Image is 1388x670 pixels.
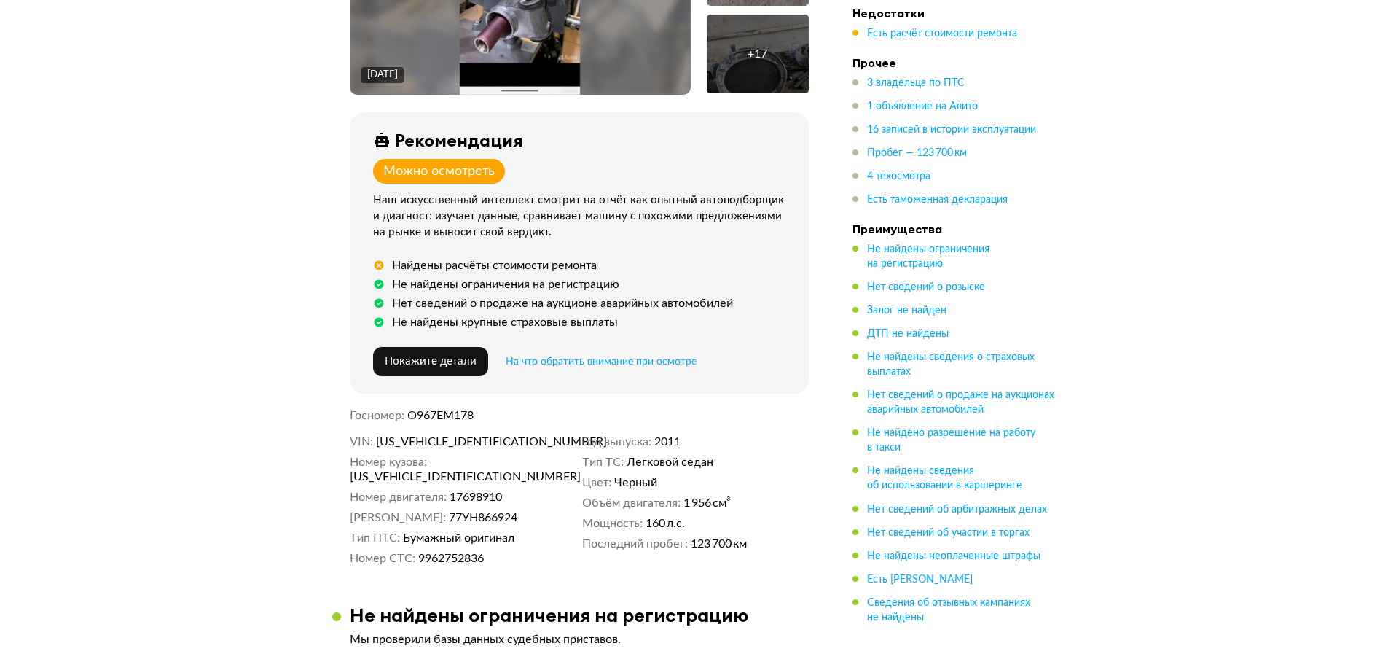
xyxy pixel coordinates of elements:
[867,148,967,158] span: Пробег — 123 700 км
[867,282,985,292] span: Нет сведений о розыске
[350,408,404,423] dt: Госномер
[392,315,618,330] div: Не найдены крупные страховые выплаты
[367,69,398,82] div: [DATE]
[867,597,1030,622] span: Сведения об отзывных кампаниях не найдены
[867,466,1022,491] span: Не найдены сведения об использовании в каршеринге
[852,55,1056,70] h4: Прочее
[350,604,749,626] h3: Не найдены ограничения на регистрацию
[392,277,619,292] div: Не найдены ограничения на регистрацию
[867,574,973,584] span: Есть [PERSON_NAME]
[403,531,514,545] span: Бумажный оригинал
[506,357,697,367] span: На что обратить внимание при осмотре
[867,195,1008,205] span: Есть таможенная декларация
[582,435,651,449] dt: Год выпуска
[867,28,1017,39] span: Есть расчёт стоимости ремонта
[582,496,681,510] dt: Объём двигателя
[373,192,791,241] div: Наш искусственный интеллект смотрит на отчёт как опытный автоподборщик и диагност: изучает данные...
[582,475,611,490] dt: Цвет
[867,550,1040,561] span: Не найдены неоплаченные штрафы
[582,516,643,531] dt: Мощность
[350,551,415,566] dt: Номер СТС
[582,537,688,551] dt: Последний пробег
[867,390,1054,415] span: Нет сведений о продаже на аукционах аварийных автомобилей
[852,6,1056,20] h4: Недостатки
[407,410,474,421] span: О967ЕМ178
[867,101,978,112] span: 1 объявление на Авито
[654,435,681,449] span: 2011
[392,296,733,311] div: Нет сведений о продаже на аукционе аварийных автомобилей
[450,490,502,505] span: 17698910
[691,537,747,551] span: 123 700 км
[867,352,1035,377] span: Не найдены сведения о страховых выплатах
[383,163,495,179] div: Можно осмотреть
[385,356,477,367] span: Покажите детали
[614,475,657,490] span: Черный
[867,428,1035,453] span: Не найдено разрешение на работу в такси
[350,632,809,647] p: Мы проверили базы данных судебных приставов.
[582,455,624,470] dt: Тип ТС
[852,222,1056,236] h4: Преимущества
[867,305,946,316] span: Залог не найден
[449,510,517,525] span: 77УН866924
[867,527,1030,537] span: Нет сведений об участии в торгах
[350,435,373,449] dt: VIN
[867,78,965,88] span: 3 владельца по ПТС
[376,435,544,449] span: [US_VEHICLE_IDENTIFICATION_NUMBER]
[646,516,685,531] span: 160 л.с.
[867,171,930,182] span: 4 техосмотра
[683,496,731,510] span: 1 956 см³
[867,504,1047,514] span: Нет сведений об арбитражных делах
[418,551,484,566] span: 9962752836
[350,510,446,525] dt: [PERSON_NAME]
[627,455,713,470] span: Легковой седан
[350,490,447,505] dt: Номер двигателя
[373,347,488,376] button: Покажите детали
[748,47,767,61] div: + 17
[867,125,1036,135] span: 16 записей в истории эксплуатации
[867,329,949,339] span: ДТП не найдены
[350,531,400,545] dt: Тип ПТС
[867,244,989,269] span: Не найдены ограничения на регистрацию
[395,130,523,150] div: Рекомендация
[350,470,517,484] span: [US_VEHICLE_IDENTIFICATION_NUMBER]
[350,455,427,470] dt: Номер кузова
[392,258,597,273] div: Найдены расчёты стоимости ремонта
